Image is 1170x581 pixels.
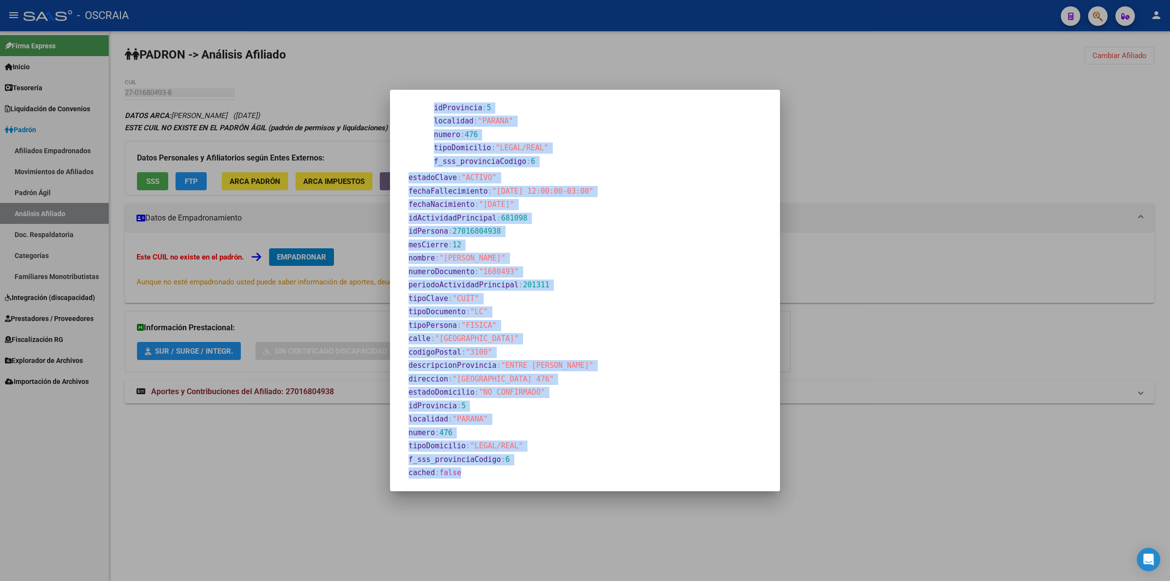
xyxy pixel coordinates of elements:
[409,307,466,316] span: tipoDocumento
[457,321,461,330] span: :
[466,441,470,450] span: :
[452,294,479,303] span: "CUIT"
[452,227,501,236] span: 27016804938
[409,468,435,477] span: cached
[439,428,452,437] span: 476
[409,294,448,303] span: tipoClave
[501,214,527,222] span: 681098
[409,334,430,343] span: calle
[452,415,487,423] span: "PARANA"
[448,294,452,303] span: :
[501,361,594,370] span: "ENTRE [PERSON_NAME]"
[457,173,461,182] span: :
[523,280,549,289] span: 201311
[409,254,435,262] span: nombre
[434,130,460,139] span: numero
[531,157,535,166] span: 6
[452,375,554,383] span: "[GEOGRAPHIC_DATA] 476"
[430,334,435,343] span: :
[488,187,492,196] span: :
[473,117,478,125] span: :
[470,441,523,450] span: "LEGAL/REAL"
[479,200,514,209] span: "[DATE]"
[470,307,487,316] span: "LC"
[448,375,452,383] span: :
[409,401,457,410] span: idProvincia
[495,143,548,152] span: "LEGAL/REAL"
[461,321,496,330] span: "FISICA"
[435,428,439,437] span: :
[487,103,491,112] span: 5
[409,321,457,330] span: tipoPersona
[482,103,487,112] span: :
[409,415,448,423] span: localidad
[409,441,466,450] span: tipoDomicilio
[435,468,439,477] span: :
[409,214,497,222] span: idActividadPrincipal
[474,267,479,276] span: :
[409,173,457,182] span: estadoClave
[448,240,452,249] span: :
[409,240,448,249] span: mesCierre
[497,361,501,370] span: :
[492,187,594,196] span: "[DATE] 12:00:00-03:00"
[461,173,496,182] span: "ACTIVO"
[461,348,466,357] span: :
[506,455,510,464] span: 6
[466,348,492,357] span: "3100"
[409,227,448,236] span: idPersona
[409,388,474,397] span: estadoDomicilio
[409,200,474,209] span: fechaNacimiento
[448,415,452,423] span: :
[409,361,497,370] span: descripcionProvincia
[457,401,461,410] span: :
[474,388,479,397] span: :
[439,254,505,262] span: "[PERSON_NAME]"
[439,468,461,477] span: false
[409,455,501,464] span: f_sss_provinciaCodigo
[434,143,491,152] span: tipoDomicilio
[519,280,523,289] span: :
[460,130,465,139] span: :
[434,103,482,112] span: idProvincia
[448,227,452,236] span: :
[474,200,479,209] span: :
[1137,548,1160,571] div: Open Intercom Messenger
[479,388,545,397] span: "NO CONFIRMADO"
[409,348,461,357] span: codigoPostal
[435,334,519,343] span: "[GEOGRAPHIC_DATA]"
[501,455,506,464] span: :
[435,254,439,262] span: :
[491,143,495,152] span: :
[434,117,473,125] span: localidad
[479,267,519,276] span: "1680493"
[434,157,526,166] span: f_sss_provinciaCodigo
[409,375,448,383] span: direccion
[526,157,531,166] span: :
[461,401,466,410] span: 5
[466,307,470,316] span: :
[409,280,519,289] span: periodoActividadPrincipal
[452,240,461,249] span: 12
[465,130,478,139] span: 476
[409,187,488,196] span: fechaFallecimiento
[409,267,474,276] span: numeroDocumento
[478,117,513,125] span: "PARANA"
[497,214,501,222] span: :
[409,428,435,437] span: numero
